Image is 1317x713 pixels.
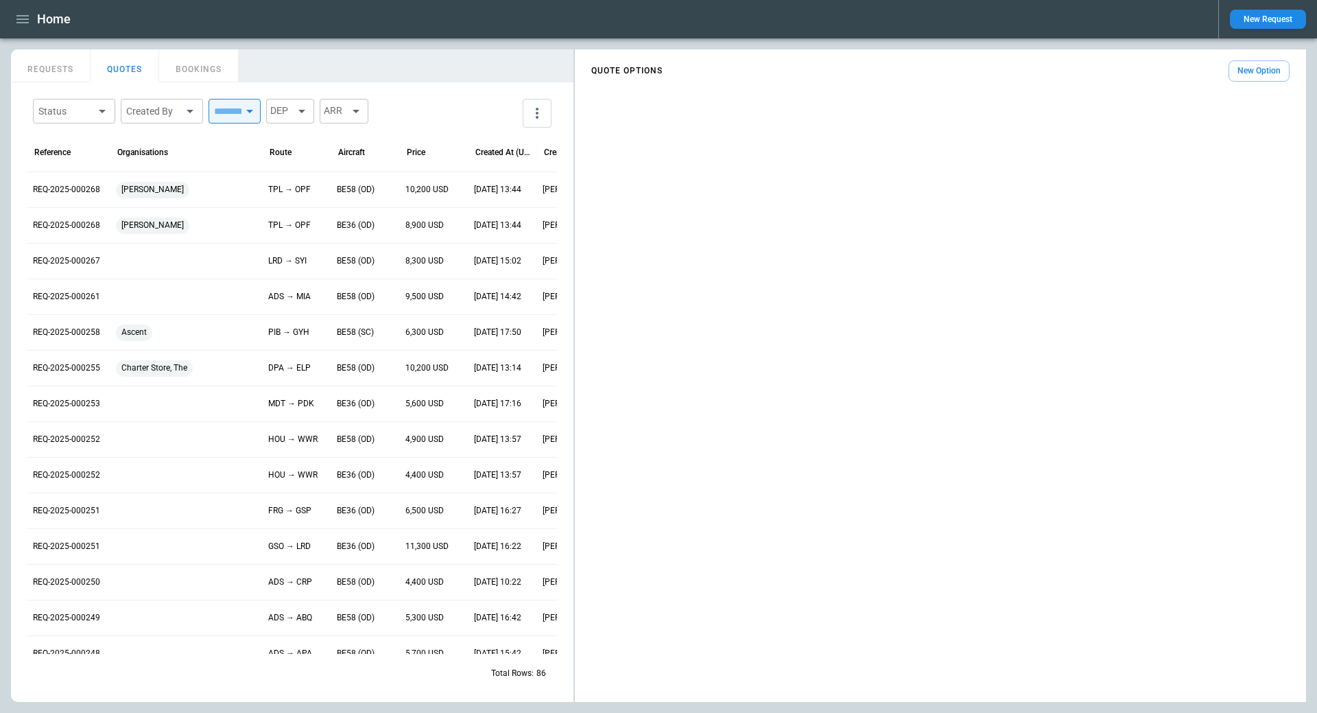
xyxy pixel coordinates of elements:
[33,434,100,445] p: REQ-2025-000252
[405,398,444,410] p: 5,600 USD
[474,434,521,445] p: 08/13/2025 13:57
[270,148,292,157] div: Route
[405,184,449,196] p: 10,200 USD
[116,208,189,243] span: [PERSON_NAME]
[33,576,100,588] p: REQ-2025-000250
[543,541,600,552] p: [PERSON_NAME]
[405,469,444,481] p: 4,400 USD
[474,362,521,374] p: 08/22/2025 13:14
[405,576,444,588] p: 4,400 USD
[407,148,425,157] div: Price
[268,291,311,303] p: ADS → MIA
[116,315,152,350] span: Ascent
[33,469,100,481] p: REQ-2025-000252
[33,184,100,196] p: REQ-2025-000268
[337,612,375,624] p: BE58 (OD)
[474,398,521,410] p: 08/19/2025 17:16
[91,49,159,82] button: QUOTES
[405,505,444,517] p: 6,500 USD
[474,327,521,338] p: 08/22/2025 17:50
[543,612,600,624] p: [PERSON_NAME]
[34,148,71,157] div: Reference
[116,351,193,386] span: Charter Store, The
[266,99,314,124] div: DEP
[474,469,521,481] p: 08/13/2025 13:57
[544,148,583,157] div: Created by
[268,398,314,410] p: MDT → PDK
[268,541,311,552] p: GSO → LRD
[268,576,312,588] p: ADS → CRP
[405,541,449,552] p: 11,300 USD
[474,220,521,231] p: 09/04/2025 13:44
[474,541,521,552] p: 08/04/2025 16:22
[38,104,93,118] div: Status
[543,576,600,588] p: [PERSON_NAME]
[37,11,71,27] h1: Home
[337,362,375,374] p: BE58 (OD)
[337,184,375,196] p: BE58 (OD)
[474,291,521,303] p: 08/26/2025 14:42
[1230,10,1306,29] button: New Request
[405,220,444,231] p: 8,900 USD
[320,99,368,124] div: ARR
[33,220,100,231] p: REQ-2025-000268
[33,255,100,267] p: REQ-2025-000267
[117,148,168,157] div: Organisations
[523,99,551,128] button: more
[405,434,444,445] p: 4,900 USD
[491,668,534,679] p: Total Rows:
[126,104,181,118] div: Created By
[543,220,600,231] p: [PERSON_NAME]
[268,362,311,374] p: DPA → ELP
[337,541,375,552] p: BE36 (OD)
[33,541,100,552] p: REQ-2025-000251
[33,398,100,410] p: REQ-2025-000253
[268,327,309,338] p: PIB → GYH
[474,612,521,624] p: 07/31/2025 16:42
[474,576,521,588] p: 08/01/2025 10:22
[474,255,521,267] p: 09/03/2025 15:02
[337,220,375,231] p: BE36 (OD)
[405,612,444,624] p: 5,300 USD
[474,184,521,196] p: 09/04/2025 13:44
[536,668,546,679] p: 86
[543,505,600,517] p: [PERSON_NAME]
[159,49,239,82] button: BOOKINGS
[543,291,600,303] p: [PERSON_NAME]
[116,172,189,207] span: [PERSON_NAME]
[337,505,375,517] p: BE36 (OD)
[337,576,375,588] p: BE58 (OD)
[337,291,375,303] p: BE58 (OD)
[543,184,600,196] p: [PERSON_NAME]
[543,469,600,481] p: [PERSON_NAME]
[543,362,600,374] p: [PERSON_NAME]
[268,220,311,231] p: TPL → OPF
[543,327,600,338] p: [PERSON_NAME]
[268,255,307,267] p: LRD → SYI
[11,49,91,82] button: REQUESTS
[405,362,449,374] p: 10,200 USD
[405,327,444,338] p: 6,300 USD
[1229,60,1290,82] button: New Option
[33,505,100,517] p: REQ-2025-000251
[268,612,312,624] p: ADS → ABQ
[405,291,444,303] p: 9,500 USD
[575,55,1306,87] div: scrollable content
[337,469,375,481] p: BE36 (OD)
[474,505,521,517] p: 08/04/2025 16:27
[33,327,100,338] p: REQ-2025-000258
[337,398,375,410] p: BE36 (OD)
[405,255,444,267] p: 8,300 USD
[337,255,375,267] p: BE58 (OD)
[268,505,311,517] p: FRG → GSP
[268,469,318,481] p: HOU → WWR
[475,148,534,157] div: Created At (UTC-05:00)
[337,434,375,445] p: BE58 (OD)
[337,327,374,338] p: BE58 (SC)
[33,362,100,374] p: REQ-2025-000255
[543,398,600,410] p: [PERSON_NAME]
[591,68,663,74] h4: QUOTE OPTIONS
[33,291,100,303] p: REQ-2025-000261
[268,184,311,196] p: TPL → OPF
[338,148,365,157] div: Aircraft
